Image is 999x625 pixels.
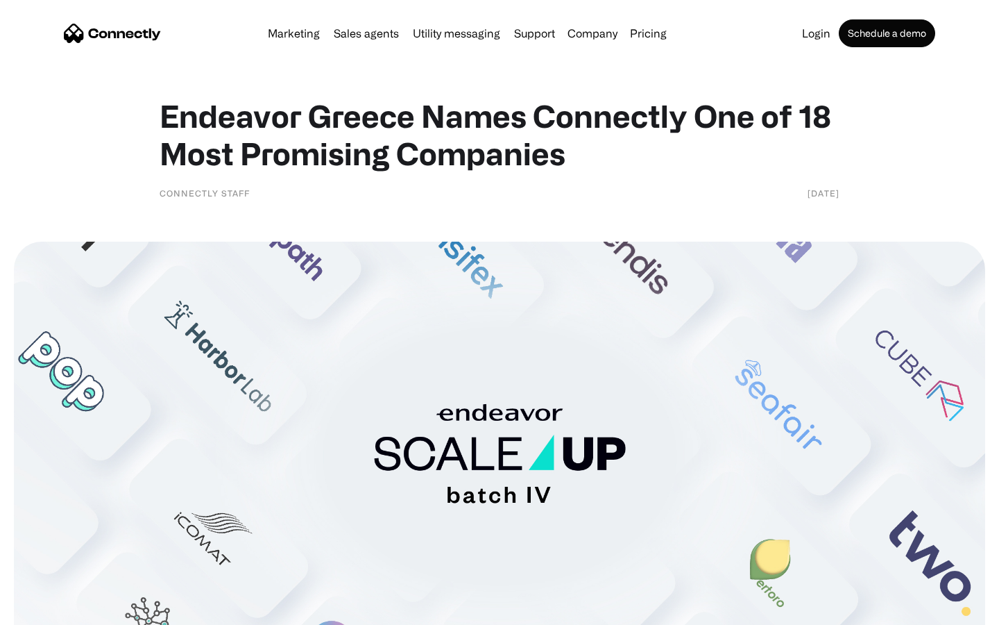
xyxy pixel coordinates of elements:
[160,186,250,200] div: Connectly Staff
[407,28,506,39] a: Utility messaging
[567,24,617,43] div: Company
[808,186,839,200] div: [DATE]
[796,28,836,39] a: Login
[328,28,404,39] a: Sales agents
[14,601,83,620] aside: Language selected: English
[624,28,672,39] a: Pricing
[509,28,561,39] a: Support
[160,97,839,172] h1: Endeavor Greece Names Connectly One of 18 Most Promising Companies
[839,19,935,47] a: Schedule a demo
[28,601,83,620] ul: Language list
[262,28,325,39] a: Marketing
